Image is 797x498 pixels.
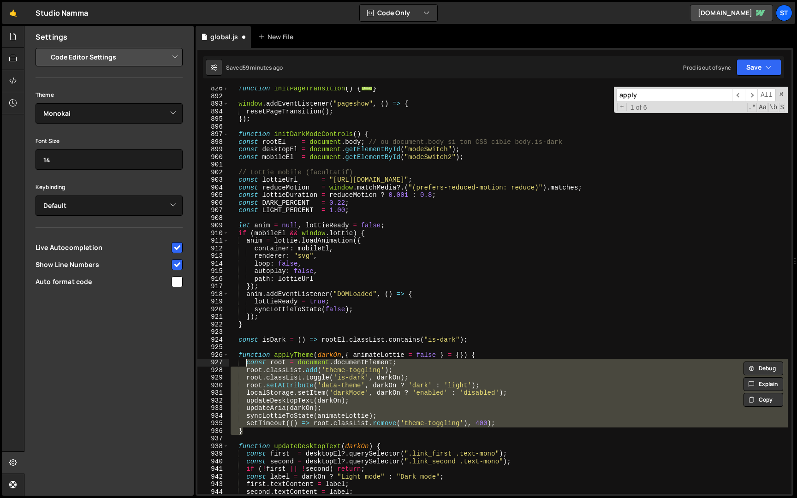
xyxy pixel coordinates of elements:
[197,374,229,382] div: 929
[197,488,229,496] div: 944
[627,104,651,112] span: 1 of 6
[197,252,229,260] div: 913
[197,290,229,298] div: 918
[732,89,745,102] span: ​
[737,59,781,76] button: Save
[757,89,776,102] span: Alt-Enter
[36,7,88,18] div: Studio Namma
[768,103,778,112] span: Whole Word Search
[258,32,297,41] div: New File
[226,64,283,71] div: Saved
[197,237,229,245] div: 911
[361,86,373,91] span: ...
[36,277,170,286] span: Auto format code
[197,138,229,146] div: 898
[36,243,170,252] span: Live Autocompletion
[197,427,229,435] div: 936
[197,298,229,306] div: 919
[197,169,229,177] div: 902
[197,465,229,473] div: 941
[243,64,283,71] div: 59 minutes ago
[197,130,229,138] div: 897
[2,2,24,24] a: 🤙
[197,108,229,116] div: 894
[197,115,229,123] div: 895
[197,230,229,237] div: 910
[616,89,732,102] input: Search for
[36,90,54,100] label: Theme
[197,480,229,488] div: 943
[197,154,229,161] div: 900
[197,328,229,336] div: 923
[197,100,229,108] div: 893
[197,214,229,222] div: 908
[197,123,229,131] div: 896
[617,103,627,112] span: Toggle Replace mode
[197,367,229,374] div: 928
[36,183,65,192] label: Keybinding
[197,260,229,268] div: 914
[360,5,437,21] button: Code Only
[197,245,229,253] div: 912
[197,93,229,101] div: 892
[197,412,229,420] div: 934
[743,362,783,375] button: Debug
[197,275,229,283] div: 916
[197,146,229,154] div: 899
[197,344,229,351] div: 925
[776,5,792,21] a: St
[197,191,229,199] div: 905
[197,404,229,412] div: 933
[743,377,783,391] button: Explain
[197,420,229,427] div: 935
[197,283,229,290] div: 917
[197,397,229,405] div: 932
[197,306,229,314] div: 920
[36,136,59,146] label: Font Size
[197,85,229,93] div: 826
[683,64,731,71] div: Prod is out of sync
[36,32,67,42] h2: Settings
[197,336,229,344] div: 924
[197,443,229,451] div: 938
[197,184,229,192] div: 904
[197,176,229,184] div: 903
[197,458,229,466] div: 940
[779,103,785,112] span: Search In Selection
[210,32,238,41] div: global.js
[36,260,170,269] span: Show Line Numbers
[197,382,229,390] div: 930
[197,389,229,397] div: 931
[197,207,229,214] div: 907
[197,161,229,169] div: 901
[747,103,757,112] span: RegExp Search
[758,103,767,112] span: CaseSensitive Search
[197,359,229,367] div: 927
[197,199,229,207] div: 906
[197,267,229,275] div: 915
[197,435,229,443] div: 937
[197,321,229,329] div: 922
[197,351,229,359] div: 926
[690,5,773,21] a: [DOMAIN_NAME]
[197,473,229,481] div: 942
[743,393,783,407] button: Copy
[745,89,758,102] span: ​
[197,222,229,230] div: 909
[197,313,229,321] div: 921
[197,450,229,458] div: 939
